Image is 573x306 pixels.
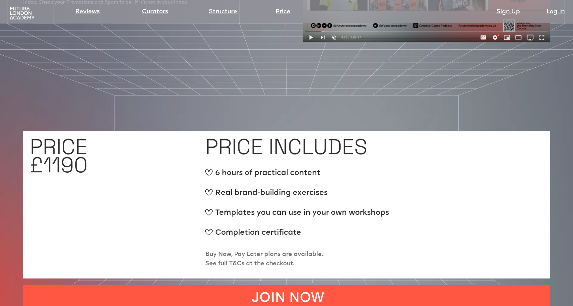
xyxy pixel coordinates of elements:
a: Reviews [75,7,100,17]
a: Price [276,7,290,17]
h1: PRICE INCLUDES [205,138,367,156]
a: Curators [142,7,168,17]
div: Real brand-building exercises [205,188,389,204]
a: Log In [546,7,565,17]
div: Templates you can use in your own workshops [205,208,389,224]
p: Buy Now, Pay Later plans are available. See full T&Cs at the checkout. [205,250,323,269]
a: Structure [209,7,237,17]
a: Sign Up [496,7,520,17]
h1: PRICE £1190 [30,138,88,174]
div: 6 hours of practical content [205,168,389,184]
div: Completion certificate [205,227,389,244]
